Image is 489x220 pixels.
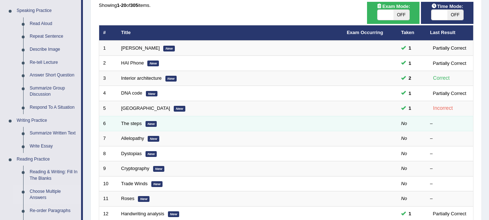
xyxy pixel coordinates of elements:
[26,185,81,204] a: Choose Multiple Answers
[430,44,469,52] div: Partially Correct
[99,2,473,9] div: Showing of items.
[430,150,469,157] div: –
[99,146,117,161] td: 8
[13,4,81,17] a: Speaking Practice
[168,211,180,217] em: New
[146,121,157,127] em: New
[447,10,463,20] span: OFF
[401,121,407,126] em: No
[99,131,117,146] td: 7
[430,104,456,112] div: Incorrect
[147,61,159,66] em: New
[174,106,185,112] em: New
[430,165,469,172] div: –
[121,166,149,171] a: Cryptography
[367,2,420,24] div: Show exams occurring in exams
[430,90,469,97] div: Partially Correct
[26,56,81,69] a: Re-tell Lecture
[426,25,473,41] th: Last Result
[121,121,142,126] a: The steps
[430,180,469,187] div: –
[121,151,142,156] a: Dystopias
[26,204,81,217] a: Re-order Paragraphs
[401,136,407,141] em: No
[99,71,117,86] td: 3
[153,166,165,172] em: New
[430,195,469,202] div: –
[406,210,414,217] span: You can still take this question
[121,60,144,66] a: HAI Phone
[406,90,414,97] span: You can still take this question
[117,3,126,8] b: 1-20
[26,43,81,56] a: Describe Image
[148,136,159,142] em: New
[151,181,163,187] em: New
[26,69,81,82] a: Answer Short Question
[430,74,453,82] div: Correct
[146,151,157,157] em: New
[121,105,170,111] a: [GEOGRAPHIC_DATA]
[121,196,135,201] a: Roses
[26,30,81,43] a: Repeat Sentence
[393,10,409,20] span: OFF
[397,25,426,41] th: Taken
[401,151,407,156] em: No
[138,196,149,202] em: New
[99,176,117,191] td: 10
[26,140,81,153] a: Write Essay
[121,45,160,51] a: [PERSON_NAME]
[406,104,414,112] span: You can still take this question
[121,90,143,96] a: DNA code
[430,120,469,127] div: –
[99,116,117,131] td: 6
[121,75,162,81] a: Interior architecture
[117,25,343,41] th: Title
[26,101,81,114] a: Respond To A Situation
[406,59,414,67] span: You can still take this question
[401,166,407,171] em: No
[429,3,466,10] span: Time Mode:
[406,74,414,82] span: You can still take this question
[99,25,117,41] th: #
[13,153,81,166] a: Reading Practice
[26,82,81,101] a: Summarize Group Discussion
[430,210,469,217] div: Partially Correct
[99,191,117,207] td: 11
[406,44,414,52] span: You can still take this question
[26,127,81,140] a: Summarize Written Text
[99,161,117,177] td: 9
[26,17,81,30] a: Read Aloud
[99,101,117,116] td: 5
[401,196,407,201] em: No
[99,86,117,101] td: 4
[165,76,177,82] em: New
[13,114,81,127] a: Writing Practice
[121,211,164,216] a: Handwriting analysis
[374,3,413,10] span: Exam Mode:
[430,135,469,142] div: –
[99,56,117,71] td: 2
[146,91,157,97] em: New
[347,30,383,35] a: Exam Occurring
[130,3,138,8] b: 305
[121,136,144,141] a: Allelopathy
[401,181,407,186] em: No
[163,46,175,51] em: New
[99,41,117,56] td: 1
[26,166,81,185] a: Reading & Writing: Fill In The Blanks
[121,181,148,186] a: Trade Winds
[430,59,469,67] div: Partially Correct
